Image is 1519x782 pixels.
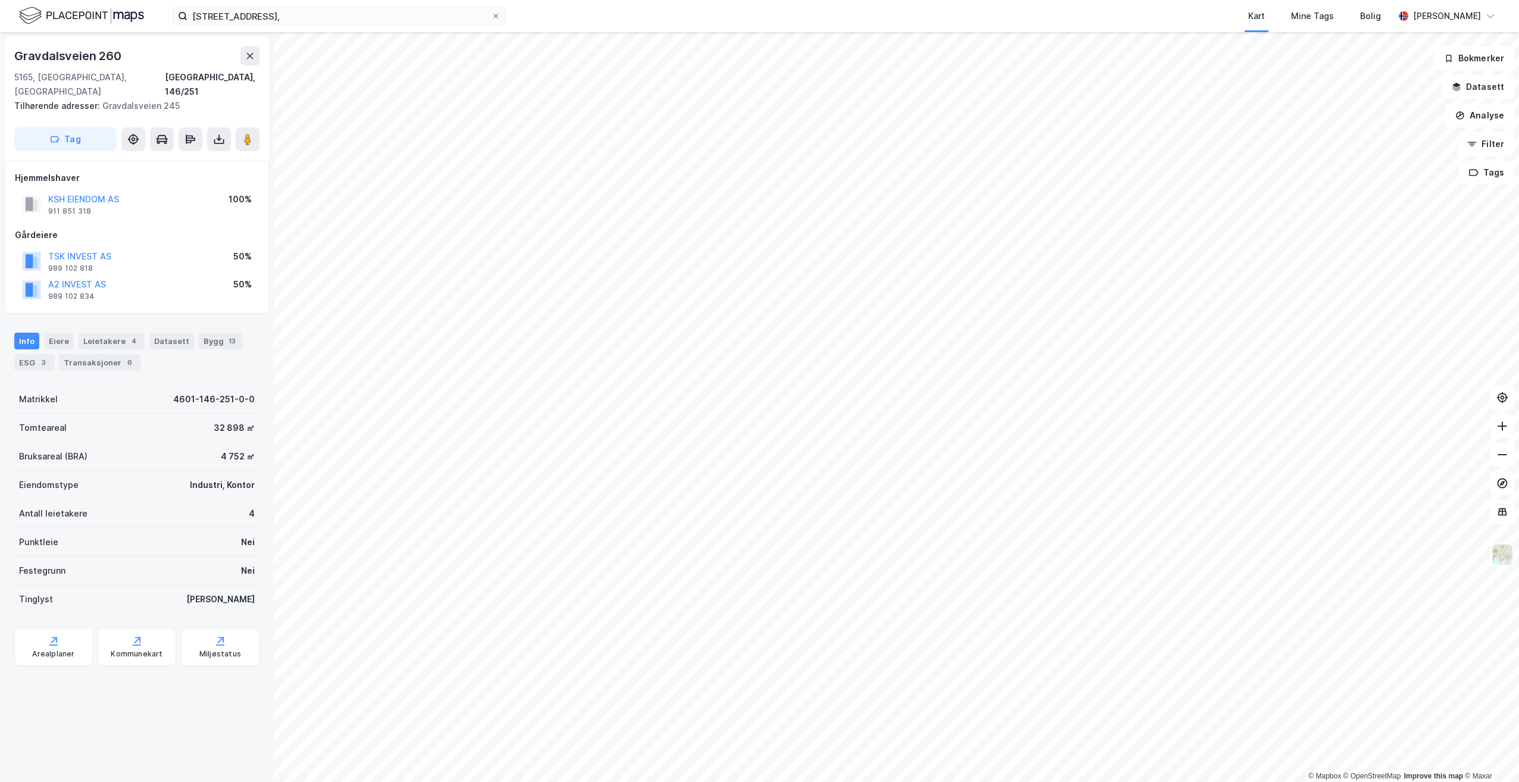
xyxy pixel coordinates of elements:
div: Leietakere [79,333,145,349]
button: Analyse [1445,104,1514,127]
div: Punktleie [19,535,58,549]
div: 6 [124,356,136,368]
div: 4 [128,335,140,347]
div: Nei [241,535,255,549]
div: Info [14,333,39,349]
div: 4601-146-251-0-0 [173,392,255,406]
div: Tinglyst [19,592,53,606]
div: Matrikkel [19,392,58,406]
div: 989 102 818 [48,264,93,273]
div: Bolig [1360,9,1381,23]
div: [GEOGRAPHIC_DATA], 146/251 [165,70,260,99]
input: Søk på adresse, matrikkel, gårdeiere, leietakere eller personer [187,7,491,25]
div: Eiendomstype [19,478,79,492]
div: 3 [37,356,49,368]
button: Tag [14,127,117,151]
div: Festegrunn [19,564,65,578]
div: 911 851 318 [48,207,91,216]
div: Eiere [44,333,74,349]
div: Kart [1248,9,1265,23]
div: Nei [241,564,255,578]
div: Miljøstatus [199,649,241,659]
div: Arealplaner [32,649,74,659]
div: Mine Tags [1291,9,1334,23]
div: Bruksareal (BRA) [19,449,87,464]
div: 4 752 ㎡ [221,449,255,464]
span: Tilhørende adresser: [14,101,102,111]
div: [PERSON_NAME] [1413,9,1481,23]
div: 13 [226,335,238,347]
a: Mapbox [1308,772,1341,780]
div: Industri, Kontor [190,478,255,492]
div: Gårdeiere [15,228,259,242]
div: Kommunekart [111,649,162,659]
div: 4 [249,506,255,521]
div: 100% [229,192,252,207]
img: logo.f888ab2527a4732fd821a326f86c7f29.svg [19,5,144,26]
div: Transaksjoner [59,354,140,371]
a: OpenStreetMap [1343,772,1401,780]
div: 50% [233,249,252,264]
div: 5165, [GEOGRAPHIC_DATA], [GEOGRAPHIC_DATA] [14,70,165,99]
img: Z [1491,543,1514,566]
div: [PERSON_NAME] [186,592,255,606]
button: Datasett [1442,75,1514,99]
div: Bygg [199,333,243,349]
div: 989 102 834 [48,292,95,301]
div: Antall leietakere [19,506,87,521]
div: Gravdalsveien 245 [14,99,250,113]
button: Bokmerker [1434,46,1514,70]
a: Improve this map [1404,772,1463,780]
div: ESG [14,354,54,371]
div: 50% [233,277,252,292]
div: 32 898 ㎡ [214,421,255,435]
div: Gravdalsveien 260 [14,46,124,65]
div: Datasett [149,333,194,349]
div: Hjemmelshaver [15,171,259,185]
button: Tags [1459,161,1514,184]
iframe: Chat Widget [1459,725,1519,782]
button: Filter [1457,132,1514,156]
div: Tomteareal [19,421,67,435]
